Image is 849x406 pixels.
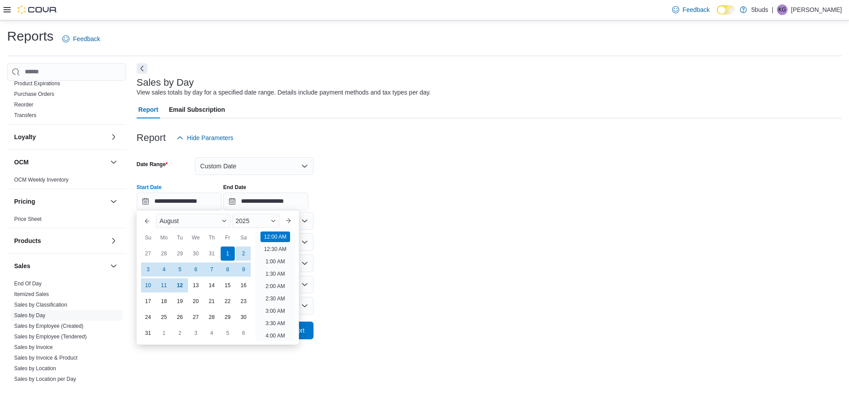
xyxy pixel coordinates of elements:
div: day-30 [189,247,203,261]
span: Hide Parameters [187,133,233,142]
button: Hide Parameters [173,129,237,147]
div: day-1 [221,247,235,261]
div: day-2 [237,247,251,261]
div: Su [141,231,155,245]
button: Pricing [14,197,107,206]
h1: Reports [7,27,54,45]
div: day-31 [205,247,219,261]
div: day-10 [141,278,155,292]
div: day-8 [221,262,235,277]
div: We [189,231,203,245]
li: 3:00 AM [262,306,288,316]
span: Report [138,101,158,118]
div: Kim Gusikoski [777,4,788,15]
button: Next [137,63,147,74]
span: Purchase Orders [14,91,54,98]
div: day-2 [173,326,187,340]
h3: Loyalty [14,133,36,141]
div: day-29 [173,247,187,261]
span: Reorder [14,101,33,108]
a: Sales by Employee (Tendered) [14,334,87,340]
button: Sales [108,261,119,271]
a: Transfers [14,112,36,118]
button: Products [14,236,107,245]
span: Feedback [683,5,710,14]
li: 1:00 AM [262,256,288,267]
a: Itemized Sales [14,291,49,297]
a: OCM Weekly Inventory [14,177,69,183]
span: Sales by Day [14,312,46,319]
span: August [160,217,179,224]
div: Pricing [7,214,126,228]
span: Email Subscription [169,101,225,118]
label: End Date [223,184,246,191]
button: Products [108,235,119,246]
a: Sales by Location [14,365,56,372]
div: day-3 [141,262,155,277]
label: Start Date [137,184,162,191]
img: Cova [18,5,57,14]
button: Custom Date [195,157,314,175]
div: Sa [237,231,251,245]
button: Open list of options [301,239,308,246]
p: 5buds [751,4,768,15]
div: day-30 [237,310,251,324]
div: day-28 [157,247,171,261]
div: day-21 [205,294,219,308]
button: OCM [14,158,107,167]
button: Loyalty [108,132,119,142]
a: End Of Day [14,281,42,287]
div: day-6 [237,326,251,340]
div: Tu [173,231,187,245]
span: Sales by Location [14,365,56,372]
div: Th [205,231,219,245]
button: Pricing [108,196,119,207]
span: Sales by Location per Day [14,376,76,383]
div: day-5 [173,262,187,277]
span: 2025 [236,217,249,224]
label: Date Range [137,161,168,168]
a: Sales by Invoice & Product [14,355,77,361]
span: Product Expirations [14,80,60,87]
a: Reorder [14,102,33,108]
a: Purchase Orders [14,91,54,97]
button: Previous Month [140,214,154,228]
a: Sales by Location per Day [14,376,76,382]
div: day-17 [141,294,155,308]
h3: Sales [14,262,31,270]
li: 2:30 AM [262,293,288,304]
span: Sales by Employee (Created) [14,323,84,330]
h3: Pricing [14,197,35,206]
div: day-11 [157,278,171,292]
div: day-3 [189,326,203,340]
li: 3:30 AM [262,318,288,329]
div: day-20 [189,294,203,308]
h3: Sales by Day [137,77,194,88]
span: OCM Weekly Inventory [14,176,69,183]
div: day-27 [189,310,203,324]
div: day-9 [237,262,251,277]
div: day-4 [205,326,219,340]
button: Open list of options [301,217,308,224]
div: day-29 [221,310,235,324]
div: OCM [7,175,126,189]
button: Sales [14,262,107,270]
ul: Time [255,231,295,341]
div: Button. Open the month selector. August is currently selected. [156,214,230,228]
a: Price Sheet [14,216,42,222]
div: View sales totals by day for a specified date range. Details include payment methods and tax type... [137,88,431,97]
span: Sales by Classification [14,301,67,308]
li: 1:30 AM [262,269,288,279]
div: day-13 [189,278,203,292]
div: day-18 [157,294,171,308]
div: day-1 [157,326,171,340]
li: 12:00 AM [260,231,290,242]
p: [PERSON_NAME] [791,4,842,15]
input: Dark Mode [717,5,735,15]
div: Mo [157,231,171,245]
div: day-7 [205,262,219,277]
li: 12:30 AM [260,244,290,254]
div: day-4 [157,262,171,277]
div: day-31 [141,326,155,340]
div: day-24 [141,310,155,324]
